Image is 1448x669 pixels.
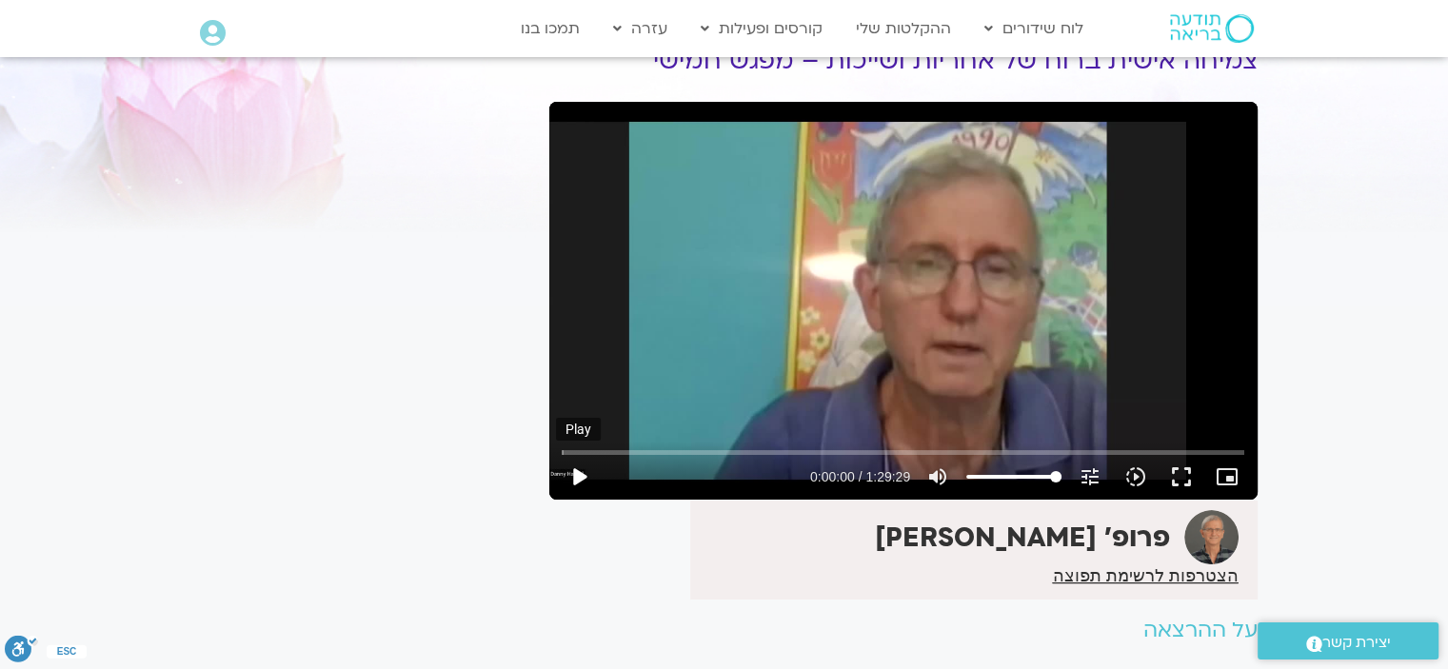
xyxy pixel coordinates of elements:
[691,10,832,47] a: קורסים ופעילות
[549,619,1258,642] h2: על ההרצאה
[549,47,1258,75] h1: צמיחה אישית ברוח של אחריות ושייכות – מפגש חמישי
[1170,14,1254,43] img: תודעה בריאה
[1052,567,1238,584] a: הצטרפות לרשימת תפוצה
[1322,630,1391,656] span: יצירת קשר
[604,10,677,47] a: עזרה
[511,10,589,47] a: תמכו בנו
[1184,510,1239,564] img: פרופ' דני חמיאל
[975,10,1093,47] a: לוח שידורים
[846,10,961,47] a: ההקלטות שלי
[875,520,1170,556] strong: פרופ' [PERSON_NAME]
[1258,622,1438,659] a: יצירת קשר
